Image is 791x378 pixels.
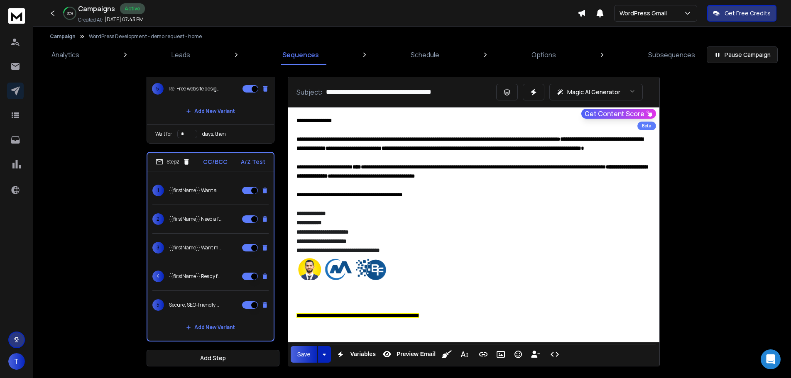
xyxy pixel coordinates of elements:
[152,213,164,225] span: 2
[707,46,778,63] button: Pause Campaign
[156,158,190,166] div: Step 2
[8,353,25,370] button: T
[171,50,190,60] p: Leads
[296,87,323,97] p: Subject:
[528,346,544,363] button: Insert Unsubscribe Link
[155,131,172,137] p: Wait for
[379,346,437,363] button: Preview Email
[406,45,444,65] a: Schedule
[620,9,670,17] p: WordPress Gmail
[147,152,274,341] li: Step2CC/BCCA/Z Test1{{firstName}} Want a modern WordPress site?2{{firstName}} Need a faster websi...
[549,84,643,100] button: Magic AI Generator
[169,85,222,92] p: Re: Free website design for {{companyName}}?
[277,45,324,65] a: Sequences
[439,346,455,363] button: Clean HTML
[169,187,222,194] p: {{firstName}} Want a modern WordPress site?
[78,4,115,14] h1: Campaigns
[282,50,319,60] p: Sequences
[51,50,79,60] p: Analytics
[643,45,700,65] a: Subsequences
[8,8,25,24] img: logo
[169,216,222,222] p: {{firstName}} Need a faster website?
[78,17,103,23] p: Created At:
[761,349,781,369] div: Open Intercom Messenger
[167,45,195,65] a: Leads
[527,45,561,65] a: Options
[567,88,620,96] p: Magic AI Generator
[581,109,656,119] button: Get Content Score
[648,50,695,60] p: Subsequences
[725,9,771,17] p: Get Free Credits
[169,244,222,251] p: {{firstName}} Want more traffic from Google?
[169,273,222,280] p: {{firstName}} Ready for a website upgrade?
[547,346,563,363] button: Code View
[475,346,491,363] button: Insert Link (Ctrl+K)
[152,185,164,196] span: 1
[333,346,377,363] button: Variables
[152,242,164,254] span: 3
[707,5,776,22] button: Get Free Credits
[395,351,437,358] span: Preview Email
[120,3,145,14] div: Active
[67,11,73,16] p: 20 %
[47,45,84,65] a: Analytics
[291,346,317,363] button: Save
[411,50,439,60] p: Schedule
[493,346,509,363] button: Insert Image (Ctrl+P)
[241,158,265,166] p: A/Z Test
[637,122,656,130] div: Beta
[169,302,222,308] p: Secure, SEO-friendly website for {{companyName}}
[152,299,164,311] span: 5
[348,351,377,358] span: Variables
[152,271,164,282] span: 4
[456,346,472,363] button: More Text
[202,131,226,137] p: days, then
[89,33,202,40] p: WordPress Development - demo request - home
[147,350,279,366] button: Add Step
[152,83,164,95] span: 5
[203,158,228,166] p: CC/BCC
[510,346,526,363] button: Emoticons
[105,16,144,23] p: [DATE] 07:43 PM
[179,103,242,119] button: Add New Variant
[50,33,76,40] button: Campaign
[531,50,556,60] p: Options
[296,257,396,282] img: imageFile-1757422020614
[179,319,242,336] button: Add New Variant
